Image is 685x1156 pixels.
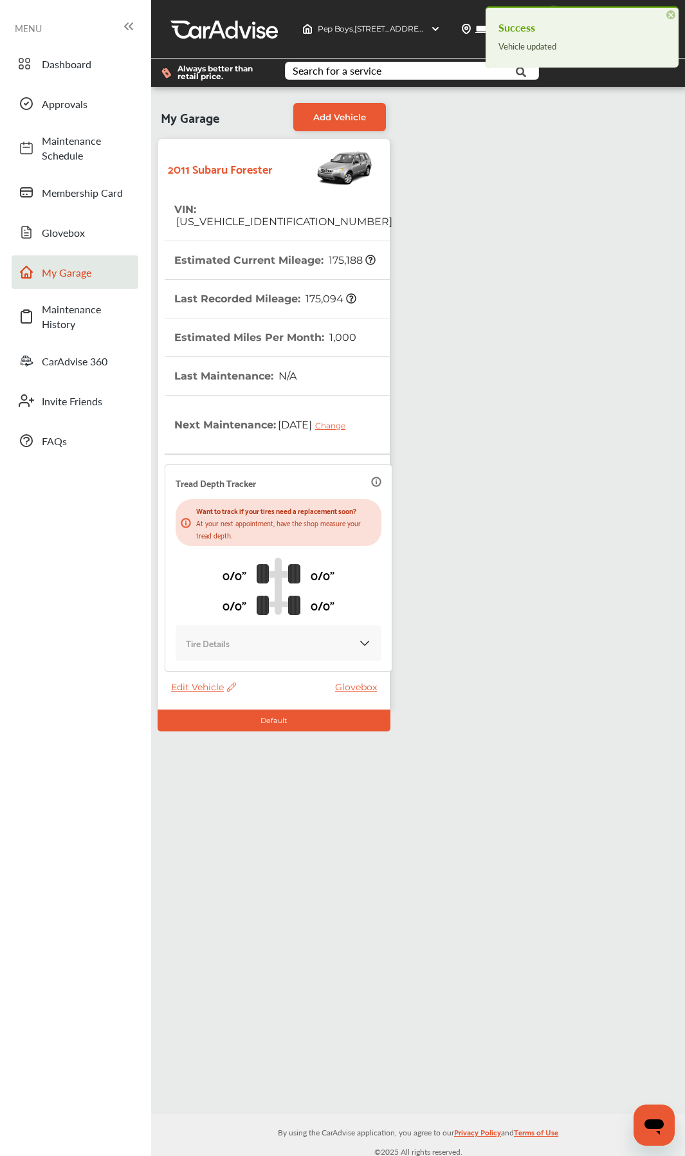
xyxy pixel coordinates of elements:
[302,24,313,34] img: header-home-logo.8d720a4f.svg
[161,103,219,131] span: My Garage
[161,68,171,78] img: dollor_label_vector.a70140d1.svg
[315,421,352,430] div: Change
[42,394,132,408] span: Invite Friends
[335,681,383,693] a: Glovebox
[151,1125,685,1139] p: By using the CarAdvise application, you agree to our and
[12,384,138,417] a: Invite Friends
[293,66,381,76] div: Search for a service
[311,565,334,585] p: 0/0"
[178,65,264,80] span: Always better than retail price.
[327,331,356,344] span: 1,000
[42,96,132,111] span: Approvals
[311,595,334,615] p: 0/0"
[174,216,392,228] span: [US_VEHICLE_IDENTIFICATION_NUMBER]
[158,710,390,731] div: Default
[313,112,366,122] span: Add Vehicle
[276,408,355,441] span: [DATE]
[257,557,300,615] img: tire_track_logo.b900bcbc.svg
[273,145,374,190] img: Vehicle
[12,87,138,120] a: Approvals
[196,504,376,517] p: Want to track if your tires need a replacement soon?
[461,24,471,34] img: location_vector.a44bc228.svg
[12,295,138,338] a: Maintenance History
[42,225,132,240] span: Glovebox
[174,280,356,318] th: Last Recorded Mileage :
[196,517,376,541] p: At your next appointment, have the shop measure your tread depth.
[304,293,356,305] span: 175,094
[327,254,376,266] span: 175,188
[318,24,548,33] span: Pep Boys , [STREET_ADDRESS] [GEOGRAPHIC_DATA] , NY 10461
[666,10,675,19] span: ×
[174,318,356,356] th: Estimated Miles Per Month :
[42,57,132,71] span: Dashboard
[186,636,230,650] p: Tire Details
[12,127,138,169] a: Maintenance Schedule
[42,133,132,163] span: Maintenance Schedule
[293,103,386,131] a: Add Vehicle
[171,681,236,693] span: Edit Vehicle
[358,637,371,650] img: KOKaJQAAAABJRU5ErkJggg==
[223,565,246,585] p: 0/0"
[15,23,42,33] span: MENU
[498,38,666,55] div: Vehicle updated
[12,255,138,289] a: My Garage
[42,302,132,331] span: Maintenance History
[430,24,441,34] img: header-down-arrow.9dd2ce7d.svg
[176,475,256,490] p: Tread Depth Tracker
[454,1125,501,1145] a: Privacy Policy
[42,265,132,280] span: My Garage
[498,17,666,38] h4: Success
[42,434,132,448] span: FAQs
[174,357,297,395] th: Last Maintenance :
[223,595,246,615] p: 0/0"
[174,190,392,241] th: VIN :
[12,47,138,80] a: Dashboard
[168,158,273,178] strong: 2011 Subaru Forester
[514,1125,558,1145] a: Terms of Use
[12,424,138,457] a: FAQs
[42,185,132,200] span: Membership Card
[174,396,355,454] th: Next Maintenance :
[634,1105,675,1146] iframe: Button to launch messaging window
[277,370,297,382] span: N/A
[12,176,138,209] a: Membership Card
[42,354,132,369] span: CarAdvise 360
[12,216,138,249] a: Glovebox
[174,241,376,279] th: Estimated Current Mileage :
[12,344,138,378] a: CarAdvise 360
